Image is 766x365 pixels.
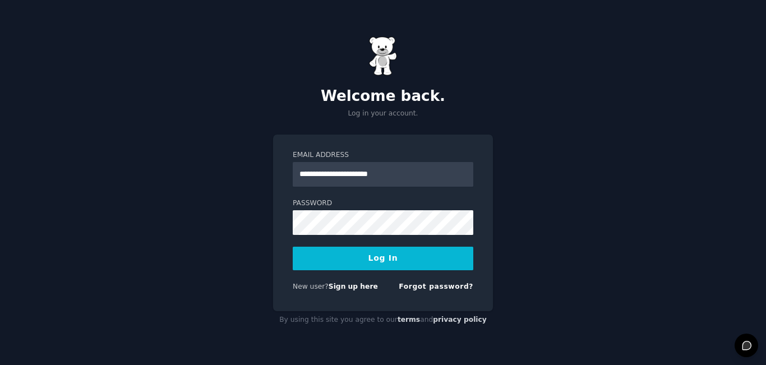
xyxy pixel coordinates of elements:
[293,198,473,209] label: Password
[369,36,397,76] img: Gummy Bear
[273,311,493,329] div: By using this site you agree to our and
[293,283,329,290] span: New user?
[433,316,487,324] a: privacy policy
[293,247,473,270] button: Log In
[399,283,473,290] a: Forgot password?
[273,87,493,105] h2: Welcome back.
[273,109,493,119] p: Log in your account.
[329,283,378,290] a: Sign up here
[293,150,473,160] label: Email Address
[398,316,420,324] a: terms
